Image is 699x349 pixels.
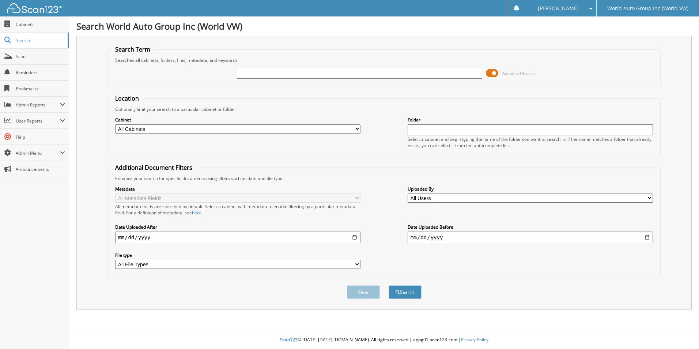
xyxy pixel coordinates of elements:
a: here [192,210,201,216]
span: Admin Reports [16,102,60,108]
input: start [115,232,360,243]
span: Scan [16,53,65,60]
a: Privacy Policy [461,337,488,343]
div: Optionally limit your search to a particular cabinet or folder [112,106,657,112]
span: Help [16,134,65,140]
legend: Search Term [112,45,154,53]
span: User Reports [16,118,60,124]
div: Searches all cabinets, folders, files, metadata, and keywords [112,57,657,63]
span: Search [16,37,64,44]
div: All metadata fields are searched by default. Select a cabinet with metadata to enable filtering b... [115,203,360,216]
label: Date Uploaded After [115,224,360,230]
label: Folder [408,117,653,123]
label: Metadata [115,186,360,192]
label: Uploaded By [408,186,653,192]
span: [PERSON_NAME] [538,6,579,11]
label: Date Uploaded Before [408,224,653,230]
span: World Auto Group Inc (World VW) [607,6,688,11]
span: Scan123 [280,337,298,343]
div: Select a cabinet and begin typing the name of the folder you want to search in. If the name match... [408,136,653,149]
span: Bookmarks [16,86,65,92]
span: Advanced Search [502,71,535,76]
input: end [408,232,653,243]
button: Search [389,285,422,299]
div: © [DATE]-[DATE] [DOMAIN_NAME]. All rights reserved | appg01-scan123-com | [69,331,699,349]
legend: Additional Document Filters [112,164,196,172]
span: Admin Menu [16,150,60,156]
h1: Search World Auto Group Inc (World VW) [76,20,692,32]
span: Cabinets [16,21,65,27]
img: scan123-logo-white.svg [7,3,62,13]
span: Announcements [16,166,65,172]
label: Cabinet [115,117,360,123]
label: File type [115,252,360,258]
div: Enhance your search for specific documents using filters such as date and file type. [112,175,657,181]
legend: Location [112,94,143,102]
button: Clear [347,285,380,299]
span: Reminders [16,70,65,76]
